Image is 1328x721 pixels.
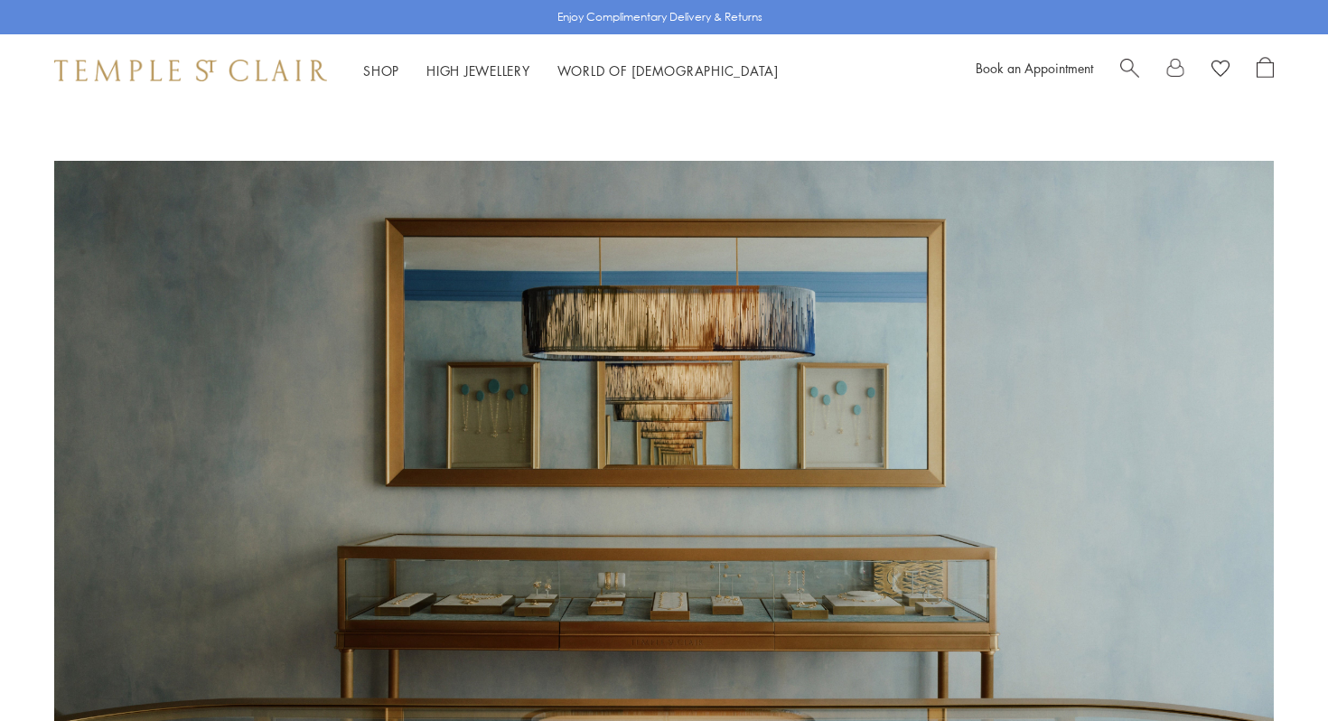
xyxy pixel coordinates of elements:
[557,61,779,80] a: World of [DEMOGRAPHIC_DATA]World of [DEMOGRAPHIC_DATA]
[54,60,327,81] img: Temple St. Clair
[557,8,762,26] p: Enjoy Complimentary Delivery & Returns
[363,61,399,80] a: ShopShop
[976,59,1093,77] a: Book an Appointment
[1238,636,1310,703] iframe: Gorgias live chat messenger
[1120,57,1139,84] a: Search
[1211,57,1230,84] a: View Wishlist
[363,60,779,82] nav: Main navigation
[426,61,530,80] a: High JewelleryHigh Jewellery
[1257,57,1274,84] a: Open Shopping Bag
